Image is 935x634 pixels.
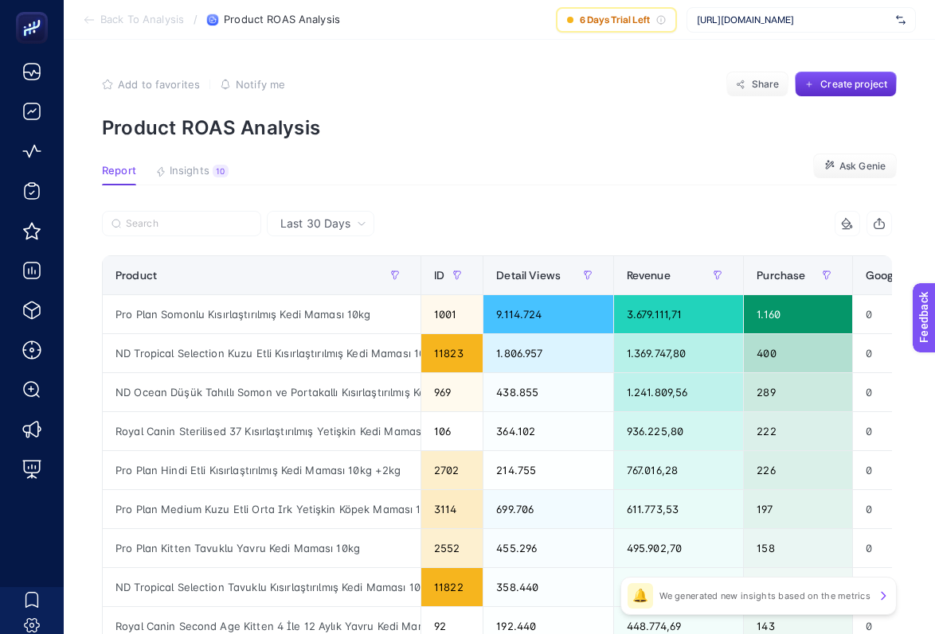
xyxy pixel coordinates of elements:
[102,116,897,139] p: Product ROAS Analysis
[614,295,743,333] div: 3.679.111,71
[839,160,886,173] span: Ask Genie
[744,490,851,528] div: 197
[483,412,612,450] div: 364.102
[614,568,743,606] div: 466.686,37
[896,12,906,28] img: svg%3e
[744,568,851,606] div: 136
[627,269,671,282] span: Revenue
[614,529,743,567] div: 495.902,70
[118,78,200,91] span: Add to favorites
[820,78,887,91] span: Create project
[483,373,612,411] div: 438.855
[421,373,483,411] div: 969
[421,451,483,489] div: 2702
[744,451,851,489] div: 226
[103,568,421,606] div: ND Tropical Selection Tavuklu Kısırlaştırılmış Kedi Maması 10kg
[483,529,612,567] div: 455.296
[614,412,743,450] div: 936.225,80
[744,334,851,372] div: 400
[483,568,612,606] div: 358.440
[421,490,483,528] div: 3114
[614,451,743,489] div: 767.016,28
[194,13,198,25] span: /
[614,373,743,411] div: 1.241.809,56
[744,295,851,333] div: 1.160
[614,334,743,372] div: 1.369.747,80
[421,568,483,606] div: 11822
[280,216,350,231] span: Last 30 Days
[697,14,890,26] span: [URL][DOMAIN_NAME]
[100,14,184,26] span: Back To Analysis
[483,451,612,489] div: 214.755
[726,72,788,97] button: Share
[421,529,483,567] div: 2552
[580,14,650,26] span: 6 Days Trial Left
[103,295,421,333] div: Pro Plan Somonlu Kısırlaştırılmış Kedi Maması 10kg
[813,154,897,179] button: Ask Genie
[434,269,444,282] span: ID
[102,78,200,91] button: Add to favorites
[170,165,209,177] span: Insights
[236,78,285,91] span: Notify me
[744,373,851,411] div: 289
[224,14,340,26] span: Product ROAS Analysis
[744,412,851,450] div: 222
[659,589,870,602] p: We generated new insights based on the metrics
[483,295,612,333] div: 9.114.724
[103,490,421,528] div: Pro Plan Medium Kuzu Etli Orta Irk Yetişkin Köpek Maması 14kg
[103,412,421,450] div: Royal Canin Sterilised 37 Kısırlaştırılmış Yetişkin Kedi Maması 15kg
[752,78,780,91] span: Share
[103,451,421,489] div: Pro Plan Hindi Etli Kısırlaştırılmış Kedi Maması 10kg +2kg
[126,218,252,230] input: Search
[744,529,851,567] div: 158
[757,269,805,282] span: Purchase
[483,490,612,528] div: 699.706
[421,334,483,372] div: 11823
[628,583,653,609] div: 🔔
[103,334,421,372] div: ND Tropical Selection Kuzu Etli Kısırlaştırılmış Kedi Maması 10kg
[103,529,421,567] div: Pro Plan Kitten Tavuklu Yavru Kedi Maması 10kg
[220,78,285,91] button: Notify me
[102,165,136,177] span: Report
[103,373,421,411] div: ND Ocean Düşük Tahıllı Somon ve Portakallı Kısırlaştırılmış Kedi Maması 10kg
[10,5,61,18] span: Feedback
[421,295,483,333] div: 1001
[421,412,483,450] div: 106
[496,269,561,282] span: Detail Views
[213,165,229,177] div: 10
[614,490,743,528] div: 611.773,53
[795,72,897,97] button: Create project
[483,334,612,372] div: 1.806.957
[115,269,157,282] span: Product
